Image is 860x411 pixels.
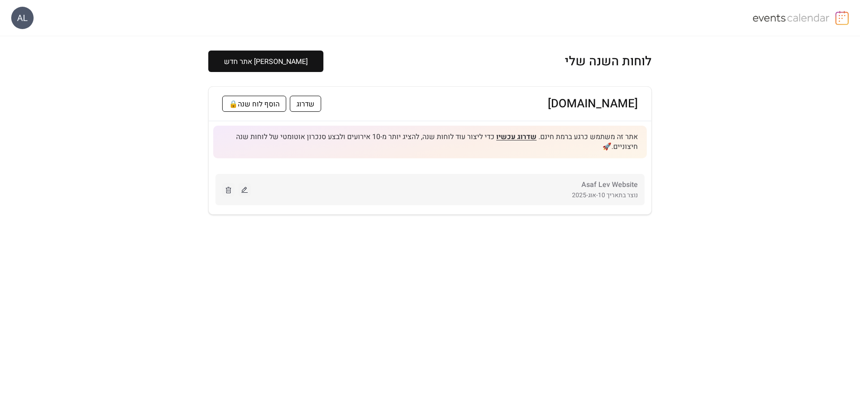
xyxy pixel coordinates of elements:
span: [PERSON_NAME] אתר חדש [224,56,308,67]
span: נוצר בתאריך 10-אוג-2025 [572,190,638,201]
div: AL [11,7,34,29]
img: logo-type [752,11,830,24]
img: logo [835,11,849,25]
span: Asaf Lev Website [581,179,638,190]
span: שדרוג [297,99,314,110]
span: אתר זה משתמש כרגע ברמת חינם. כדי ליצור עוד לוחות שנה, להציג יותר מ-10 אירועים ולבצע סנכרון אוטומט... [222,132,638,152]
a: Asaf Lev Website [581,182,638,187]
button: שדרוג [290,96,321,112]
a: [DOMAIN_NAME] [548,97,638,111]
a: שדרוג עכשיו [496,131,537,142]
div: לוחות השנה שלי [323,54,652,69]
button: [PERSON_NAME] אתר חדש [208,51,323,72]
